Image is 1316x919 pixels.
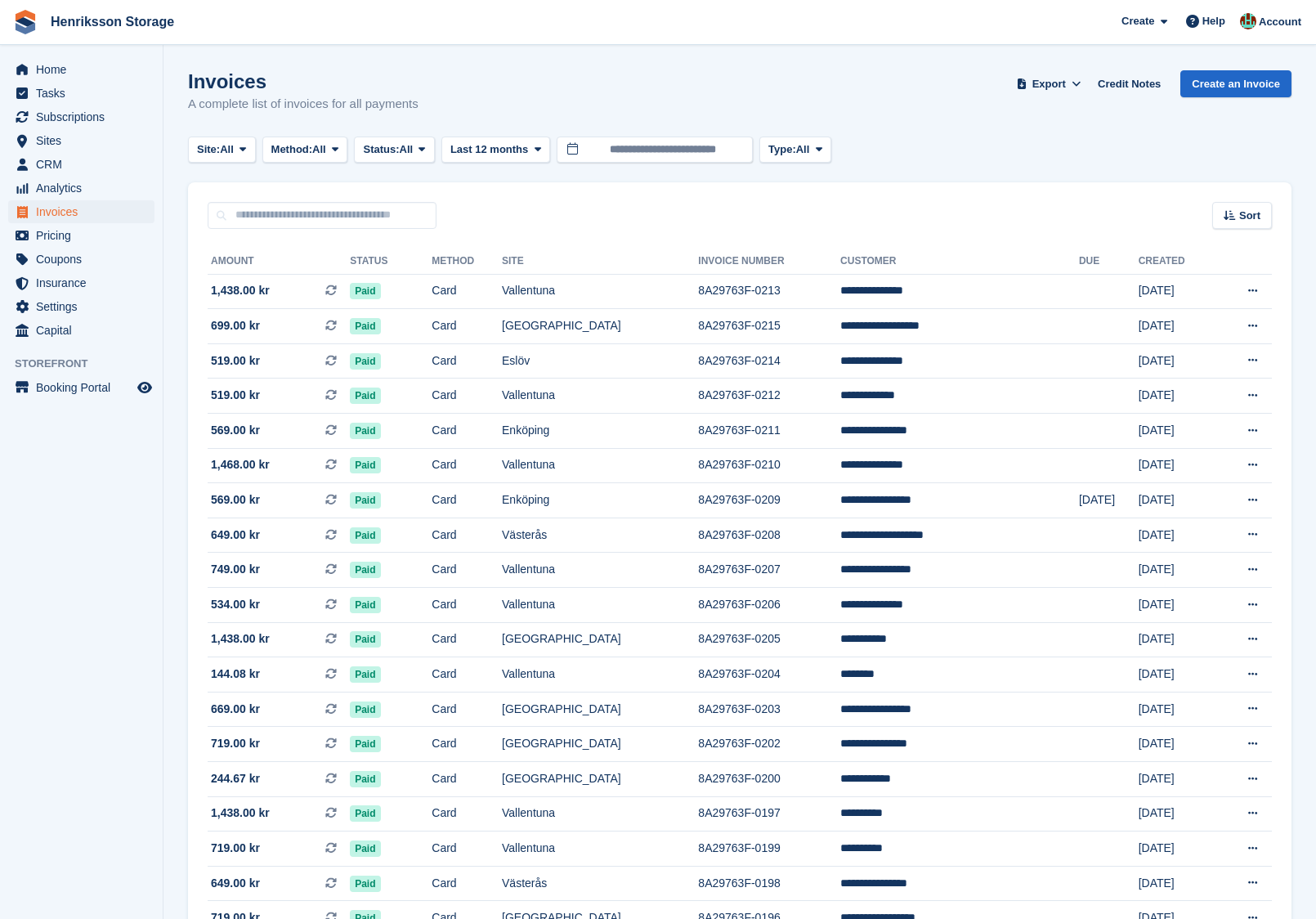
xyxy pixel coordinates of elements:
[432,588,502,623] td: Card
[432,553,502,588] td: Card
[1079,249,1139,275] th: Due
[350,388,380,404] span: Paid
[211,561,260,578] span: 749.00 kr
[8,105,154,128] a: menu
[1139,657,1215,693] td: [DATE]
[1139,274,1215,309] td: [DATE]
[350,631,380,648] span: Paid
[502,796,698,832] td: Vallentuna
[211,456,270,473] span: 1,468.00 kr
[271,141,313,158] span: Method:
[502,622,698,657] td: [GEOGRAPHIC_DATA]
[432,832,502,867] td: Card
[502,727,698,762] td: [GEOGRAPHIC_DATA]
[1091,70,1167,97] a: Credit Notes
[211,422,260,439] span: 569.00 kr
[432,448,502,483] td: Card
[188,95,419,114] p: A complete list of invoices for all payments
[1139,762,1215,797] td: [DATE]
[432,483,502,518] td: Card
[1139,309,1215,344] td: [DATE]
[698,832,840,867] td: 8A29763F-0199
[1139,588,1215,623] td: [DATE]
[211,352,260,370] span: 519.00 kr
[350,457,380,473] span: Paid
[15,356,163,372] span: Storefront
[350,736,380,752] span: Paid
[350,771,380,787] span: Paid
[450,141,528,158] span: Last 12 months
[8,248,154,271] a: menu
[1139,866,1215,901] td: [DATE]
[698,309,840,344] td: 8A29763F-0215
[36,58,134,81] span: Home
[350,702,380,718] span: Paid
[363,141,399,158] span: Status:
[36,200,134,223] span: Invoices
[698,249,840,275] th: Invoice Number
[432,657,502,693] td: Card
[432,343,502,379] td: Card
[441,137,550,164] button: Last 12 months
[502,588,698,623] td: Vallentuna
[208,249,350,275] th: Amount
[8,295,154,318] a: menu
[1139,249,1215,275] th: Created
[432,274,502,309] td: Card
[698,866,840,901] td: 8A29763F-0198
[211,701,260,718] span: 669.00 kr
[502,692,698,727] td: [GEOGRAPHIC_DATA]
[350,805,380,822] span: Paid
[1032,76,1066,92] span: Export
[1139,343,1215,379] td: [DATE]
[13,10,38,34] img: stora-icon-8386f47178a22dfd0bd8f6a31ec36ba5ce8667c1dd55bd0f319d3a0aa187defe.svg
[1139,483,1215,518] td: [DATE]
[211,840,260,857] span: 719.00 kr
[36,271,134,294] span: Insurance
[840,249,1079,275] th: Customer
[350,666,380,683] span: Paid
[350,283,380,299] span: Paid
[502,414,698,449] td: Enköping
[211,317,260,334] span: 699.00 kr
[698,343,840,379] td: 8A29763F-0214
[698,622,840,657] td: 8A29763F-0205
[8,129,154,152] a: menu
[197,141,220,158] span: Site:
[354,137,434,164] button: Status: All
[796,141,810,158] span: All
[350,249,432,275] th: Status
[432,866,502,901] td: Card
[432,622,502,657] td: Card
[1239,208,1260,224] span: Sort
[1202,13,1225,29] span: Help
[211,491,260,509] span: 569.00 kr
[36,105,134,128] span: Subscriptions
[698,762,840,797] td: 8A29763F-0200
[502,553,698,588] td: Vallentuna
[502,249,698,275] th: Site
[1259,14,1301,30] span: Account
[36,153,134,176] span: CRM
[36,295,134,318] span: Settings
[211,666,260,683] span: 144.08 kr
[211,527,260,544] span: 649.00 kr
[211,282,270,299] span: 1,438.00 kr
[698,796,840,832] td: 8A29763F-0197
[211,735,260,752] span: 719.00 kr
[8,224,154,247] a: menu
[36,319,134,342] span: Capital
[502,518,698,553] td: Västerås
[8,376,154,399] a: menu
[759,137,831,164] button: Type: All
[36,129,134,152] span: Sites
[211,630,270,648] span: 1,438.00 kr
[262,137,348,164] button: Method: All
[350,876,380,892] span: Paid
[220,141,234,158] span: All
[36,177,134,199] span: Analytics
[698,657,840,693] td: 8A29763F-0204
[8,271,154,294] a: menu
[211,805,270,822] span: 1,438.00 kr
[135,378,154,397] a: Preview store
